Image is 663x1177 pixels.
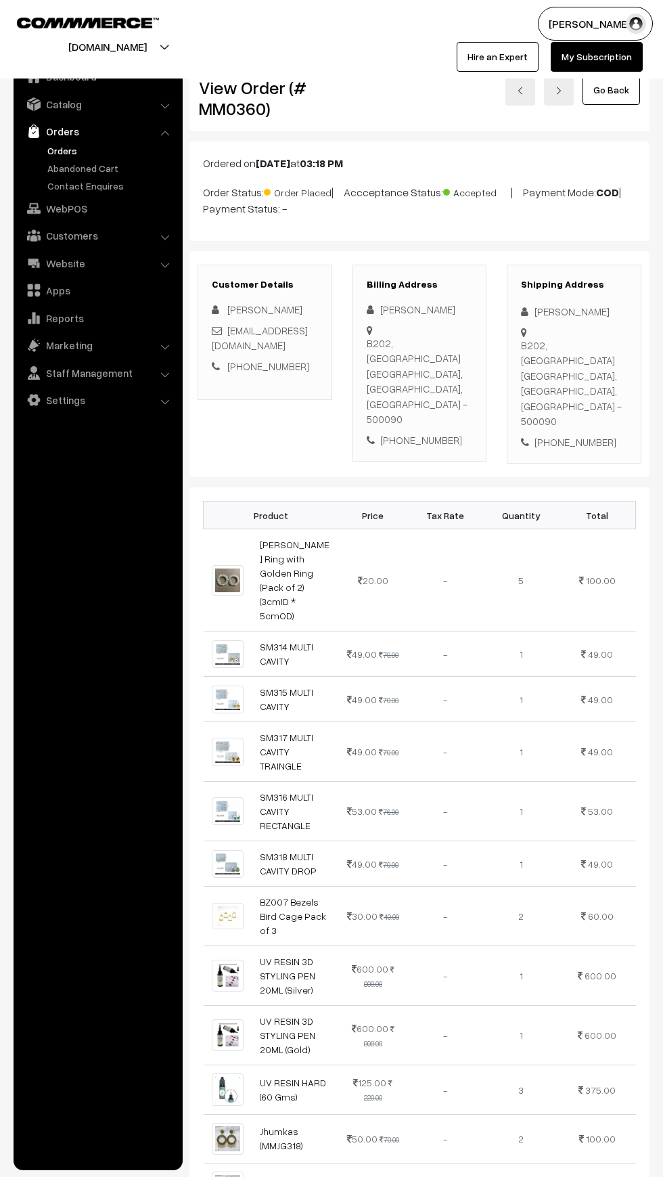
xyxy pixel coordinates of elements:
[260,539,329,621] a: [PERSON_NAME] Ring with Golden Ring (Pack of 2) (3cmID * 5cmOD)
[260,1077,326,1103] a: UV RESIN HARD (60 Gms)
[347,648,377,660] span: 49.00
[260,851,317,876] a: SM318 MULTI CAVITY DROP
[559,502,635,529] th: Total
[407,677,483,722] td: -
[44,161,178,175] a: Abandoned Cart
[17,278,178,303] a: Apps
[520,805,523,817] span: 1
[364,1025,394,1048] strike: 800.00
[17,92,178,116] a: Catalog
[379,650,398,659] strike: 70.00
[260,686,313,712] a: SM315 MULTI CAVITY
[17,361,178,385] a: Staff Management
[44,143,178,158] a: Orders
[367,302,473,317] div: [PERSON_NAME]
[380,1135,399,1144] strike: 70.00
[457,42,539,72] a: Hire an Expert
[588,858,613,870] span: 49.00
[379,860,398,869] strike: 70.00
[367,279,473,290] h3: Billing Address
[300,156,343,170] b: 03:18 PM
[520,746,523,757] span: 1
[483,502,559,529] th: Quantity
[520,694,523,705] span: 1
[260,956,315,996] a: UV RESIN 3D STYLING PEN 20ML (Silver)
[367,432,473,448] div: [PHONE_NUMBER]
[212,850,244,879] img: 1706868086865-492125342.png
[347,746,377,757] span: 49.00
[407,529,483,631] td: -
[260,896,326,936] a: BZ007 Bezels Bird Cage Pack of 3
[520,858,523,870] span: 1
[379,696,398,705] strike: 70.00
[347,1133,378,1145] span: 50.00
[17,119,178,143] a: Orders
[555,87,563,95] img: right-arrow.png
[585,1084,616,1096] span: 375.00
[203,182,636,217] p: Order Status: | Accceptance Status: | Payment Mode: | Payment Status: -
[586,575,616,586] span: 100.00
[17,251,178,275] a: Website
[256,156,290,170] b: [DATE]
[588,910,614,922] span: 60.00
[260,641,313,667] a: SM314 MULTI CAVITY
[199,77,332,119] h2: View Order (# MM0360)
[521,279,627,290] h3: Shipping Address
[588,648,613,660] span: 49.00
[212,960,244,992] img: 1000405533.jpg
[339,502,407,529] th: Price
[212,686,244,714] img: 1706868085725-864088843.png
[17,333,178,357] a: Marketing
[347,694,377,705] span: 49.00
[17,196,178,221] a: WebPOS
[520,970,523,981] span: 1
[347,805,377,817] span: 53.00
[379,748,398,757] strike: 70.00
[520,1029,523,1041] span: 1
[407,1006,483,1065] td: -
[380,912,399,921] strike: 40.00
[379,807,398,816] strike: 76.00
[212,1073,244,1105] img: 1700848460881-29192235.png
[260,791,313,831] a: SM316 MULTI CAVITY RECTANGLE
[582,75,640,105] a: Go Back
[17,18,159,28] img: COMMMERCE
[260,1015,315,1055] a: UV RESIN 3D STYLING PEN 20ML (Gold)
[407,782,483,841] td: -
[17,388,178,412] a: Settings
[443,182,511,200] span: Accepted
[516,87,524,95] img: left-arrow.png
[44,179,178,193] a: Contact Enquires
[204,502,339,529] th: Product
[17,223,178,248] a: Customers
[212,1019,244,1051] img: 1000405533.jpg
[626,14,646,34] img: user
[407,1114,483,1163] td: -
[17,306,178,330] a: Reports
[21,30,194,64] button: [DOMAIN_NAME]
[352,1023,388,1034] span: 600.00
[203,155,636,171] p: Ordered on at
[518,1084,524,1096] span: 3
[352,963,388,975] span: 600.00
[585,970,616,981] span: 600.00
[227,303,302,315] span: [PERSON_NAME]
[596,185,619,199] b: COD
[260,732,313,772] a: SM317 MULTI CAVITY TRAINGLE
[17,14,135,30] a: COMMMERCE
[407,631,483,677] td: -
[212,279,318,290] h3: Customer Details
[407,841,483,887] td: -
[588,694,613,705] span: 49.00
[551,42,643,72] a: My Subscription
[353,1077,386,1088] span: 125.00
[358,575,388,586] span: 20.00
[407,502,483,529] th: Tax Rate
[521,338,627,429] div: B202, [GEOGRAPHIC_DATA] [GEOGRAPHIC_DATA], [GEOGRAPHIC_DATA], [GEOGRAPHIC_DATA] - 500090
[264,182,331,200] span: Order Placed
[407,722,483,782] td: -
[585,1029,616,1041] span: 600.00
[212,640,244,669] img: 1706868085529-182892825.png
[407,946,483,1006] td: -
[518,910,524,922] span: 2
